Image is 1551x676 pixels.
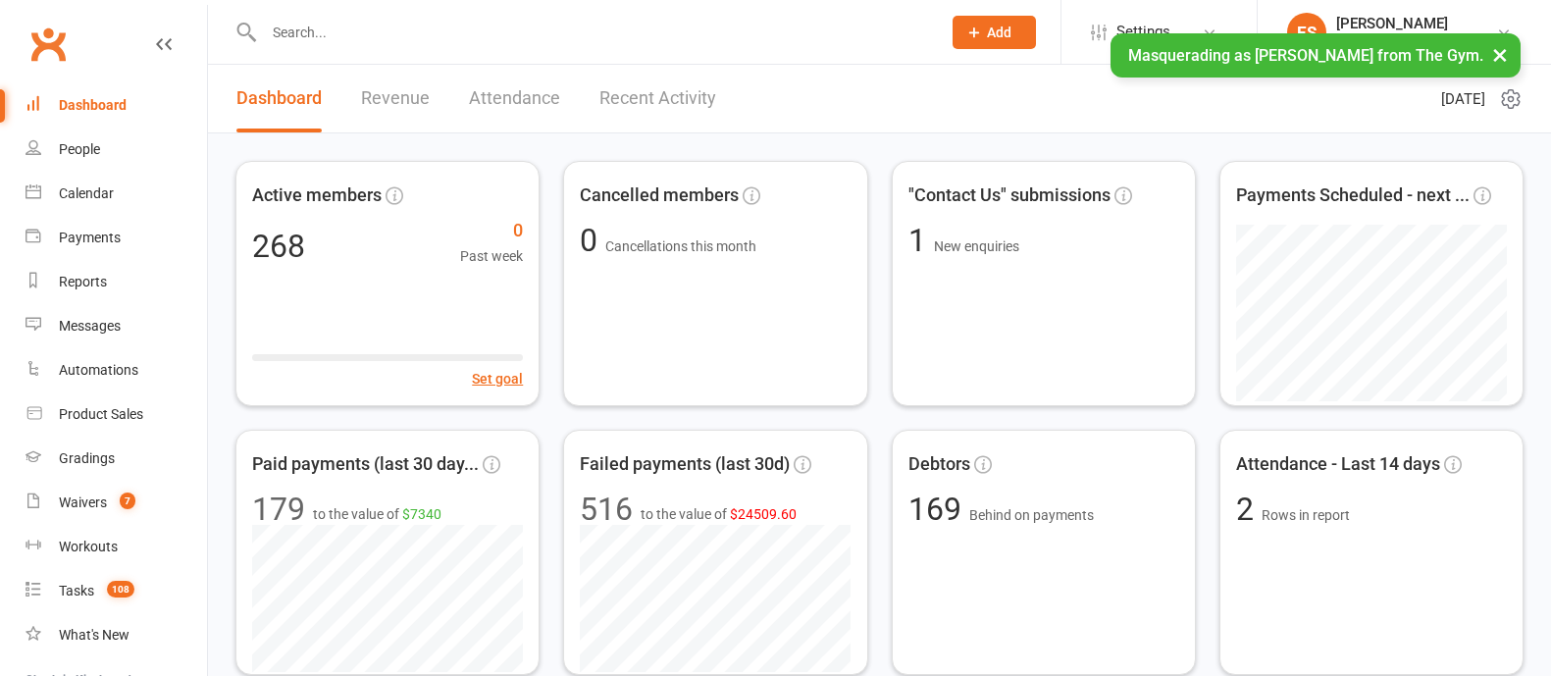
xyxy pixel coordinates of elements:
div: What's New [59,627,129,643]
span: Add [987,25,1011,40]
span: Active members [252,182,382,210]
div: Dashboard [59,97,127,113]
a: Gradings [26,437,207,481]
span: 0 [580,222,605,259]
a: Revenue [361,65,430,132]
a: Calendar [26,172,207,216]
span: 0 [460,217,523,245]
a: Clubworx [24,20,73,69]
span: Paid payments (last 30 day... [252,450,479,479]
span: $7340 [402,506,441,522]
button: × [1482,33,1518,76]
div: ES [1287,13,1326,52]
a: Dashboard [236,65,322,132]
button: Set goal [472,368,523,390]
div: People [59,141,100,157]
div: Reports [59,274,107,289]
a: Reports [26,260,207,304]
a: Recent Activity [599,65,716,132]
div: Gradings [59,450,115,466]
span: 2 [1236,491,1262,528]
span: Masquerading as [PERSON_NAME] from The Gym. [1128,46,1483,65]
a: People [26,128,207,172]
span: 108 [107,581,134,598]
div: Calendar [59,185,114,201]
div: 179 [252,494,305,525]
div: Waivers [59,494,107,510]
span: New enquiries [934,238,1019,254]
div: Tasks [59,583,94,598]
div: 268 [252,231,305,262]
span: Payments Scheduled - next ... [1236,182,1470,210]
span: Rows in report [1262,507,1350,523]
div: 516 [580,494,633,525]
div: Product Sales [59,406,143,422]
div: Workouts [59,539,118,554]
a: Waivers 7 [26,481,207,525]
span: 169 [908,491,969,528]
a: Product Sales [26,392,207,437]
span: 7 [120,493,135,509]
button: Add [953,16,1036,49]
span: Cancellations this month [605,238,756,254]
span: to the value of [641,503,797,525]
div: Automations [59,362,138,378]
div: The Gym [1336,32,1448,50]
span: [DATE] [1441,87,1485,111]
a: Workouts [26,525,207,569]
a: Attendance [469,65,560,132]
a: Tasks 108 [26,569,207,613]
a: Messages [26,304,207,348]
div: Messages [59,318,121,334]
span: Settings [1116,10,1170,54]
span: Past week [460,245,523,267]
span: Attendance - Last 14 days [1236,450,1440,479]
div: Payments [59,230,121,245]
span: Failed payments (last 30d) [580,450,790,479]
a: Payments [26,216,207,260]
span: Debtors [908,450,970,479]
a: Automations [26,348,207,392]
span: 1 [908,222,934,259]
span: to the value of [313,503,441,525]
span: $24509.60 [730,506,797,522]
input: Search... [258,19,927,46]
span: "Contact Us" submissions [908,182,1111,210]
span: Cancelled members [580,182,739,210]
div: [PERSON_NAME] [1336,15,1448,32]
a: Dashboard [26,83,207,128]
span: Behind on payments [969,507,1094,523]
a: What's New [26,613,207,657]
